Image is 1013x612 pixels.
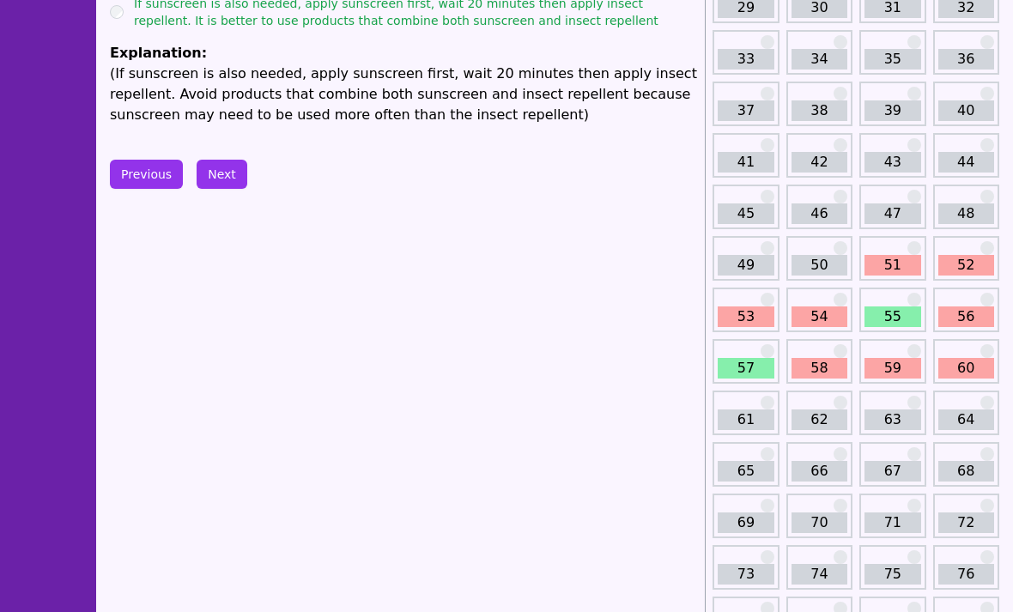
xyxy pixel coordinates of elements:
a: 71 [864,512,920,533]
a: 52 [938,255,994,276]
a: 70 [792,512,847,533]
a: 42 [792,152,847,173]
a: 50 [792,255,847,276]
a: 74 [792,564,847,585]
a: 65 [718,461,773,482]
a: 47 [864,203,920,224]
a: 46 [792,203,847,224]
a: 64 [938,409,994,430]
a: 68 [938,461,994,482]
a: 37 [718,100,773,121]
a: 51 [864,255,920,276]
a: 58 [792,358,847,379]
a: 33 [718,49,773,70]
p: (If sunscreen is also needed, apply sunscreen first, wait 20 minutes then apply insect repellent.... [110,64,698,125]
a: 45 [718,203,773,224]
a: 72 [938,512,994,533]
a: 66 [792,461,847,482]
a: 49 [718,255,773,276]
a: 61 [718,409,773,430]
a: 48 [938,203,994,224]
a: 73 [718,564,773,585]
a: 39 [864,100,920,121]
a: 69 [718,512,773,533]
a: 57 [718,358,773,379]
a: 34 [792,49,847,70]
a: 62 [792,409,847,430]
a: 36 [938,49,994,70]
a: 54 [792,306,847,327]
a: 35 [864,49,920,70]
a: 53 [718,306,773,327]
a: 60 [938,358,994,379]
a: 63 [864,409,920,430]
button: Previous [110,160,183,189]
button: Next [197,160,247,189]
a: 75 [864,564,920,585]
a: 67 [864,461,920,482]
a: 44 [938,152,994,173]
a: 43 [864,152,920,173]
a: 56 [938,306,994,327]
a: 59 [864,358,920,379]
span: Explanation: [110,45,207,61]
a: 76 [938,564,994,585]
a: 40 [938,100,994,121]
a: 41 [718,152,773,173]
a: 38 [792,100,847,121]
a: 55 [864,306,920,327]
